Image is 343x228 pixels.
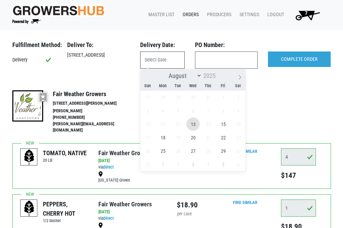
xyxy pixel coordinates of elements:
[53,121,141,134] li: [PERSON_NAME][EMAIL_ADDRESS][DOMAIN_NAME]
[177,8,201,21] a: Orders
[185,84,200,88] span: Wed
[201,91,215,104] span: July 31, 2025
[186,104,200,117] span: August 6, 2025
[281,199,316,217] input: Qty
[53,108,141,114] li: [PERSON_NAME]
[12,19,41,24] img: Powered by Big Wheelbarrow
[171,144,185,158] span: August 26, 2025
[98,223,103,228] img: map_marker-0e94453035b3232a4d21701695807de9.png
[53,100,141,107] li: [STREET_ADDRESS][PERSON_NAME]
[186,91,200,104] span: July 30, 2025
[268,52,331,67] input: COMPLETE ORDER
[43,158,87,163] h6: 20 LB
[98,171,166,184] div: [US_STATE] Grown
[177,199,193,210] div: $18.90
[186,158,200,171] span: September 3, 2025
[292,8,323,22] img: Cart
[232,158,245,171] span: September 6, 2025
[141,131,155,144] span: August 17, 2025
[140,52,185,69] input: Select Date
[201,117,215,131] span: August 14, 2025
[103,164,114,170] a: Direct
[21,149,38,166] img: placeholder-variety-43d6402dacf2d531de610a020419775a.svg
[21,200,38,217] img: placeholder-variety-43d6402dacf2d531de610a020419775a.svg
[166,71,202,80] select: Month
[103,216,114,221] a: Direct
[140,41,185,49] h3: Delivery Date:
[201,144,215,158] span: August 28, 2025
[156,104,170,117] span: August 4, 2025
[217,91,230,104] span: August 1, 2025
[62,52,135,59] div: [STREET_ADDRESS]
[186,117,200,131] span: August 13, 2025
[156,158,170,171] span: September 1, 2025
[232,104,245,117] span: August 9, 2025
[201,158,215,171] span: September 4, 2025
[217,158,230,171] span: September 5, 2025
[98,158,166,164] div: [DATE]
[156,91,170,104] span: July 28, 2025
[43,199,88,218] div: PEPPERS, CHERRY HOT
[98,215,166,222] div: via
[262,8,287,21] a: Logout
[195,41,258,49] h3: PO Number:
[232,131,245,144] span: August 23, 2025
[140,84,155,88] span: Sun
[53,114,141,121] li: [PHONE_NUMBER]
[156,144,170,158] span: August 25, 2025
[67,41,130,49] h3: Deliver To:
[217,104,230,117] span: August 8, 2025
[141,104,155,117] span: August 3, 2025
[287,8,326,22] a: 7
[186,144,200,158] span: August 27, 2025
[43,218,88,223] h6: 1/2 bushel
[141,117,155,131] span: August 10, 2025
[232,91,245,104] span: August 2, 2025
[98,149,152,157] a: Fair Weather Growers
[201,8,234,21] a: Producers
[12,90,44,122] img: thumbnail-66b73ed789e5fdb011f67f3ae1eff6c2.png
[233,200,257,205] a: Find Similar
[141,158,155,171] span: August 31, 2025
[201,104,215,117] span: August 7, 2025
[186,131,200,144] span: August 20, 2025
[200,84,216,88] span: Thu
[155,84,170,88] span: Mon
[141,144,155,158] span: August 24, 2025
[98,164,166,171] div: via
[232,144,245,158] span: August 30, 2025
[216,84,231,88] span: Fri
[156,117,170,131] span: August 11, 2025
[12,41,57,49] h3: Fulfillment Method:
[141,91,155,104] span: July 27, 2025
[156,131,170,144] span: August 18, 2025
[171,131,185,144] span: August 19, 2025
[12,4,105,16] img: original-fc7597fdc6adbb9d0e2ae620e786d1a2.jpg
[232,117,245,131] span: August 16, 2025
[217,144,230,158] span: August 29, 2025
[281,171,316,180] h5: $147
[217,131,230,144] span: August 22, 2025
[43,148,87,158] div: TOMATO, NATIVE
[53,90,141,98] h4: Fair Weather Growers
[201,131,215,144] span: August 21, 2025
[98,171,103,177] img: map_marker-0e94453035b3232a4d21701695807de9.png
[234,8,262,21] a: Settings
[281,148,316,166] input: Qty
[305,10,307,16] span: 7
[177,211,193,217] div: per case
[217,117,230,131] span: August 15, 2025
[231,84,246,88] span: Sat
[170,84,185,88] span: Tue
[171,117,185,131] span: August 12, 2025
[171,91,185,104] span: July 29, 2025
[171,104,185,117] span: August 5, 2025
[171,158,185,171] span: September 2, 2025
[98,209,166,215] div: [DATE]
[143,8,177,21] a: Master List
[98,201,152,208] a: Fair Weather Growers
